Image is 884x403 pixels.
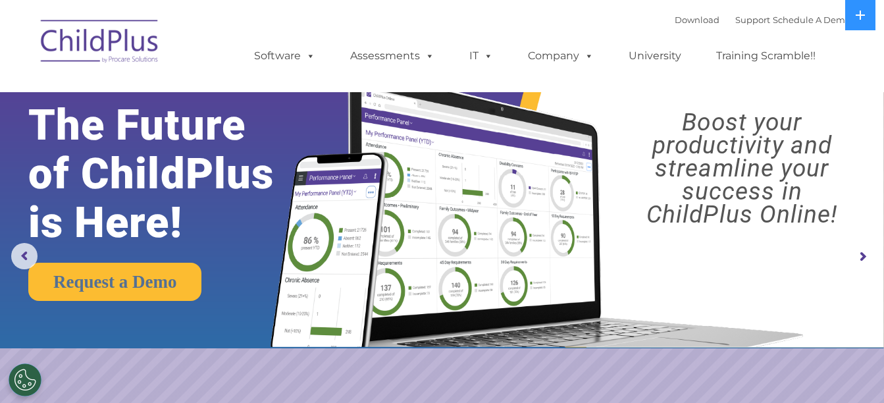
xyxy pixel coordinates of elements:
[183,141,239,151] span: Phone number
[183,87,223,97] span: Last name
[735,14,770,25] a: Support
[456,43,506,69] a: IT
[34,11,166,76] img: ChildPlus by Procare Solutions
[28,263,201,301] a: Request a Demo
[337,43,448,69] a: Assessments
[241,43,328,69] a: Software
[675,14,719,25] a: Download
[703,43,829,69] a: Training Scramble!!
[515,43,607,69] a: Company
[9,363,41,396] button: Cookies Settings
[773,14,850,25] a: Schedule A Demo
[611,111,873,226] rs-layer: Boost your productivity and streamline your success in ChildPlus Online!
[28,101,311,247] rs-layer: The Future of ChildPlus is Here!
[675,14,850,25] font: |
[615,43,694,69] a: University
